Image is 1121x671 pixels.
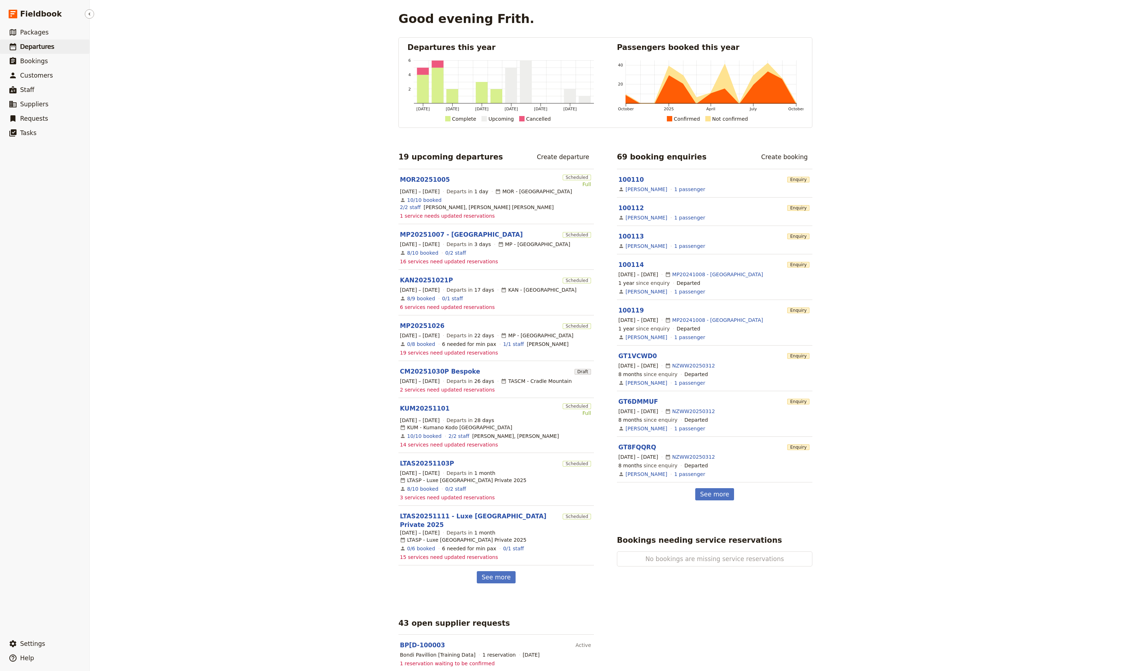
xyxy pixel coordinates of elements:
span: [DATE] – [DATE] [618,271,658,278]
a: 100112 [618,204,644,212]
a: View the passengers for this booking [674,186,705,193]
span: Enquiry [787,177,809,182]
a: KUM20251101 [400,404,449,413]
span: [DATE] – [DATE] [618,362,658,369]
span: 19 services need updated reservations [400,349,498,356]
a: [PERSON_NAME] [626,471,667,478]
a: 0/1 staff [442,295,463,302]
div: MP - [GEOGRAPHIC_DATA] [501,332,573,339]
span: Scheduled [563,278,591,283]
a: 100110 [618,176,644,183]
a: View the passengers for this booking [674,288,705,295]
a: View the bookings for this departure [407,196,442,204]
span: Tasks [20,129,37,136]
span: Scheduled [563,461,591,467]
span: Departs in [447,286,494,293]
a: 100119 [618,307,644,314]
div: Full [563,409,591,417]
span: since enquiry [618,462,678,469]
span: 8 months [618,417,642,423]
a: View the passengers for this booking [674,471,705,478]
span: Enquiry [787,307,809,313]
span: 8 months [618,371,642,377]
a: [PERSON_NAME] [626,425,667,432]
span: Packages [20,29,49,36]
span: 1 service needs updated reservations [400,212,495,219]
span: Scheduled [563,232,591,238]
span: [DATE] – [DATE] [618,316,658,324]
span: Departs in [447,469,495,477]
span: Departs in [447,378,494,385]
span: [DATE] – [DATE] [400,417,440,424]
a: KAN20251021P [400,276,453,284]
div: 6 needed for min pax [442,545,496,552]
a: 1/1 staff [503,341,524,348]
a: MP20241008 - [GEOGRAPHIC_DATA] [672,316,763,324]
a: MP20241008 - [GEOGRAPHIC_DATA] [672,271,763,278]
div: MP - [GEOGRAPHIC_DATA] [498,241,571,248]
tspan: October [618,107,634,111]
a: MP20251026 [400,321,444,330]
h2: 69 booking enquiries [617,152,707,162]
a: View the bookings for this departure [407,295,435,302]
span: 14 services need updated reservations [400,441,498,448]
a: BP[D-100003 [400,642,445,649]
div: LTASP - Luxe [GEOGRAPHIC_DATA] Private 2025 [400,477,526,484]
span: [DATE] – [DATE] [618,453,658,461]
a: NZWW20250312 [672,362,715,369]
tspan: 2025 [664,107,674,111]
span: 1 month [474,530,495,536]
span: 1 day [474,189,488,194]
span: 2 services need updated reservations [400,386,495,393]
a: [PERSON_NAME] [626,379,667,387]
a: [PERSON_NAME] [626,186,667,193]
span: No bookings are missing service reservations [640,555,789,563]
a: 100113 [618,233,644,240]
h2: 43 open supplier requests [398,618,510,629]
span: [DATE] – [DATE] [400,529,440,536]
span: 22 days [474,333,494,338]
tspan: [DATE] [446,107,459,111]
h2: Departures this year [407,42,594,53]
tspan: April [706,107,715,111]
h2: Bookings needing service reservations [617,535,782,546]
span: Enquiry [787,233,809,239]
span: 1 year [618,280,635,286]
a: See more [477,571,515,583]
a: MOR20251005 [400,175,450,184]
a: NZWW20250312 [672,453,715,461]
span: Help [20,654,34,662]
tspan: [DATE] [534,107,547,111]
span: Fieldbook [20,9,62,19]
span: Draft [575,369,591,375]
span: Departs in [447,417,494,424]
div: TASCM - Cradle Mountain [501,378,572,385]
span: Departs in [447,188,488,195]
span: Scheduled [563,403,591,409]
div: Cancelled [526,115,551,123]
a: GT8FQQRQ [618,444,656,451]
div: Departed [677,279,700,287]
tspan: July [749,107,757,111]
span: Departs in [447,332,494,339]
a: See more [695,488,734,500]
h2: 19 upcoming departures [398,152,503,162]
div: KUM - Kumano Kodo [GEOGRAPHIC_DATA] [400,424,512,431]
tspan: [DATE] [416,107,430,111]
span: Helen O'Neill, Suzanne James [472,432,559,440]
div: 1 reservation [483,651,516,658]
div: Departed [684,462,708,469]
span: Heather McNeice, Frith Hudson Graham [424,204,554,211]
a: [PERSON_NAME] [626,214,667,221]
div: Not confirmed [712,115,748,123]
tspan: [DATE] [475,107,489,111]
div: Bondi Pavillion [Training Data] [400,651,475,658]
a: [PERSON_NAME] [626,242,667,250]
a: View the bookings for this departure [407,432,442,440]
span: Enquiry [787,399,809,404]
span: [DATE] – [DATE] [400,241,440,248]
div: Departed [684,416,708,424]
span: Requests [20,115,48,122]
span: [DATE] – [DATE] [400,286,440,293]
tspan: 6 [409,58,411,63]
